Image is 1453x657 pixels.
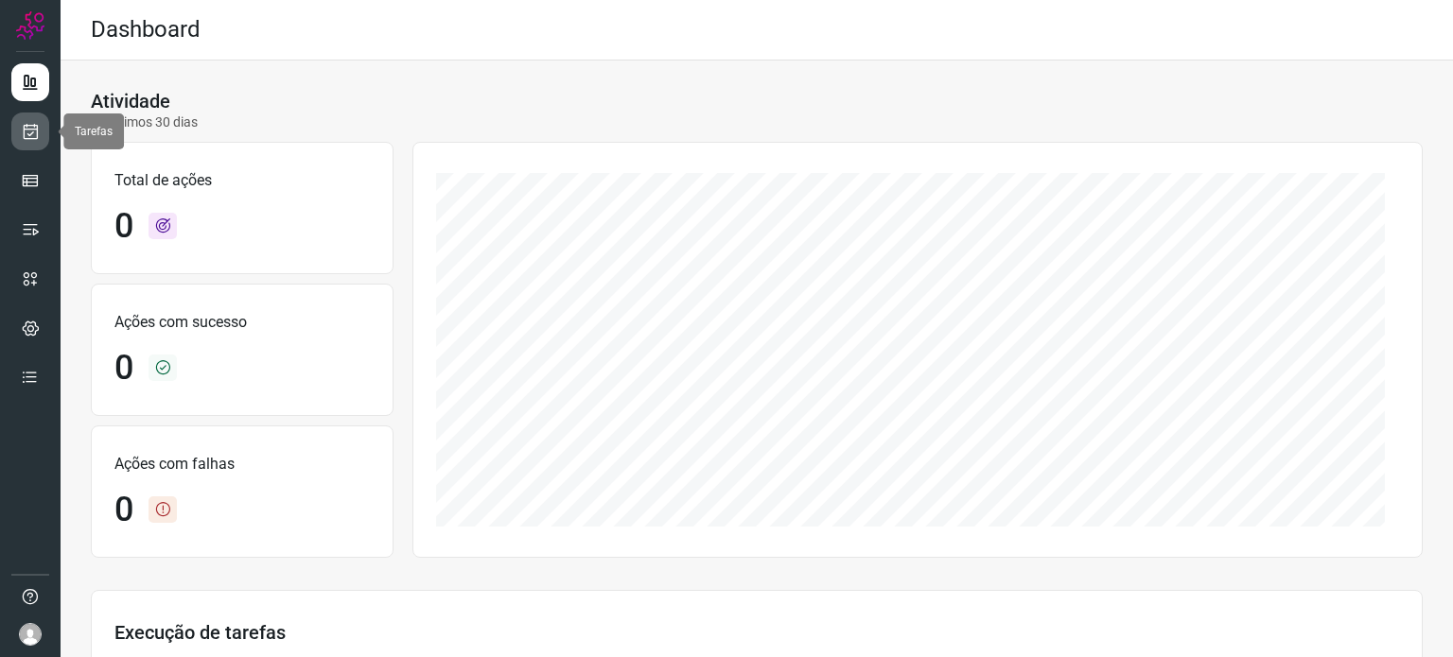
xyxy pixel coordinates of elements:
p: Ações com sucesso [114,311,370,334]
img: Logo [16,11,44,40]
h1: 0 [114,348,133,389]
img: avatar-user-boy.jpg [19,623,42,646]
h1: 0 [114,490,133,530]
h3: Execução de tarefas [114,621,1399,644]
h3: Atividade [91,90,170,112]
p: Últimos 30 dias [91,112,198,132]
h1: 0 [114,206,133,247]
h2: Dashboard [91,16,201,43]
p: Ações com falhas [114,453,370,475]
p: Total de ações [114,169,370,192]
span: Tarefas [75,125,113,138]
